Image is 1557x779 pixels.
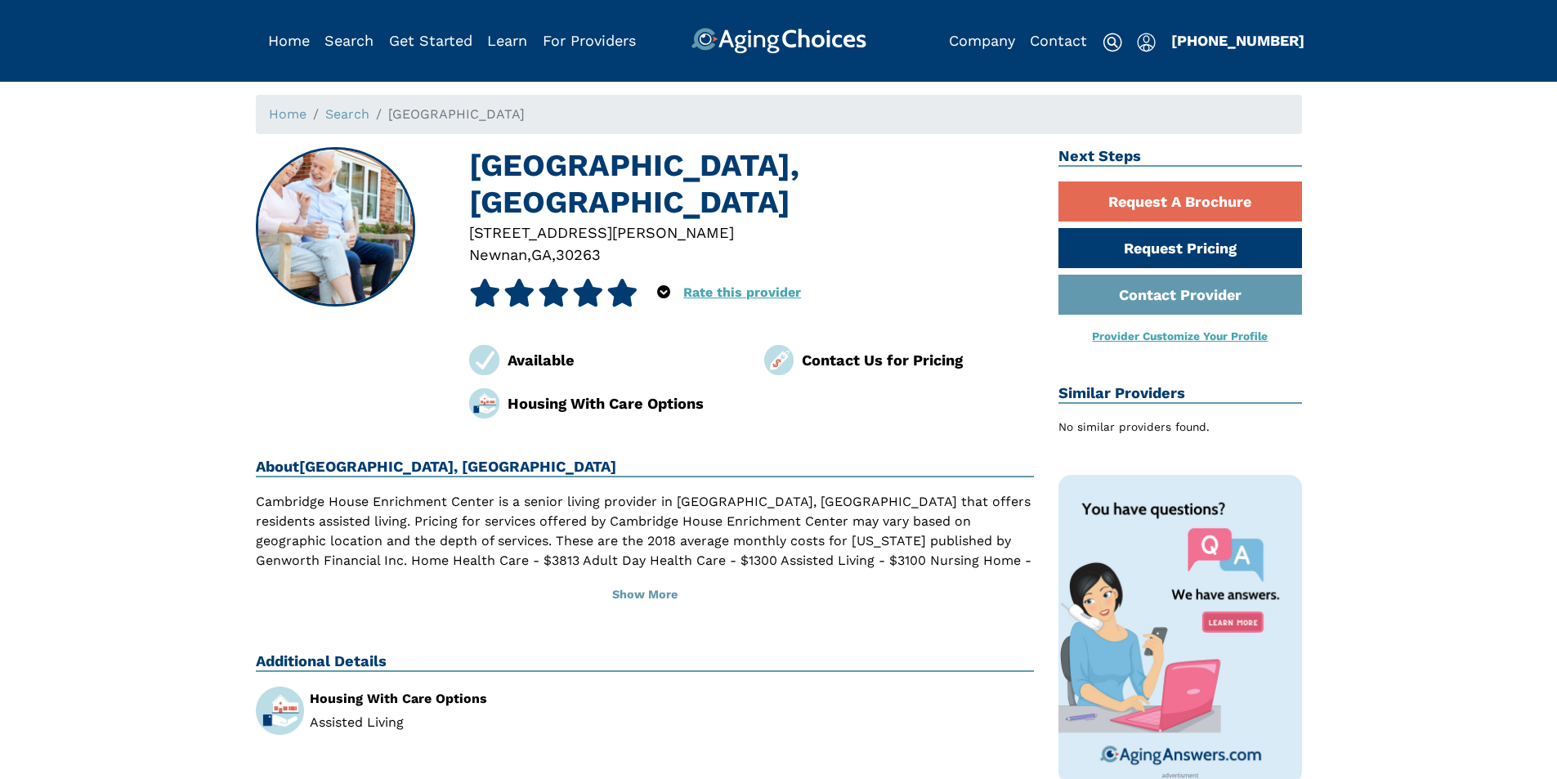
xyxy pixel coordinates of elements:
div: Popover trigger [324,28,374,54]
h1: [GEOGRAPHIC_DATA], [GEOGRAPHIC_DATA] [469,147,1034,222]
a: Contact Provider [1058,275,1302,315]
h2: About [GEOGRAPHIC_DATA], [GEOGRAPHIC_DATA] [256,458,1035,477]
a: Learn [487,32,527,49]
span: , [527,246,531,263]
div: Housing With Care Options [508,392,740,414]
span: [GEOGRAPHIC_DATA] [388,106,525,122]
h2: Next Steps [1058,147,1302,167]
a: Provider Customize Your Profile [1092,329,1268,342]
div: Popover trigger [657,279,670,307]
nav: breadcrumb [256,95,1302,134]
a: Search [324,32,374,49]
span: Newnan [469,246,527,263]
a: Search [325,106,369,122]
a: Request Pricing [1058,228,1302,268]
a: Company [949,32,1015,49]
li: Assisted Living [310,716,633,729]
h2: Similar Providers [1058,384,1302,404]
img: Cambridge House Enrichment Center, Newnan GA [257,149,414,306]
div: Contact Us for Pricing [802,349,1034,371]
a: For Providers [543,32,636,49]
button: Show More [256,577,1035,613]
a: Home [268,32,310,49]
a: Home [269,106,306,122]
span: , [552,246,556,263]
div: Popover trigger [1137,28,1156,54]
img: search-icon.svg [1103,33,1122,52]
h2: Additional Details [256,652,1035,672]
div: Available [508,349,740,371]
div: Housing With Care Options [310,692,633,705]
a: Contact [1030,32,1087,49]
div: No similar providers found. [1058,419,1302,436]
a: Get Started [389,32,472,49]
p: Cambridge House Enrichment Center is a senior living provider in [GEOGRAPHIC_DATA], [GEOGRAPHIC_D... [256,492,1035,629]
span: GA [531,246,552,263]
div: 30263 [556,244,601,266]
img: AgingChoices [691,28,866,54]
a: [PHONE_NUMBER] [1171,32,1304,49]
a: Rate this provider [683,284,801,300]
a: Request A Brochure [1058,181,1302,222]
img: user-icon.svg [1137,33,1156,52]
div: [STREET_ADDRESS][PERSON_NAME] [469,222,1034,244]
